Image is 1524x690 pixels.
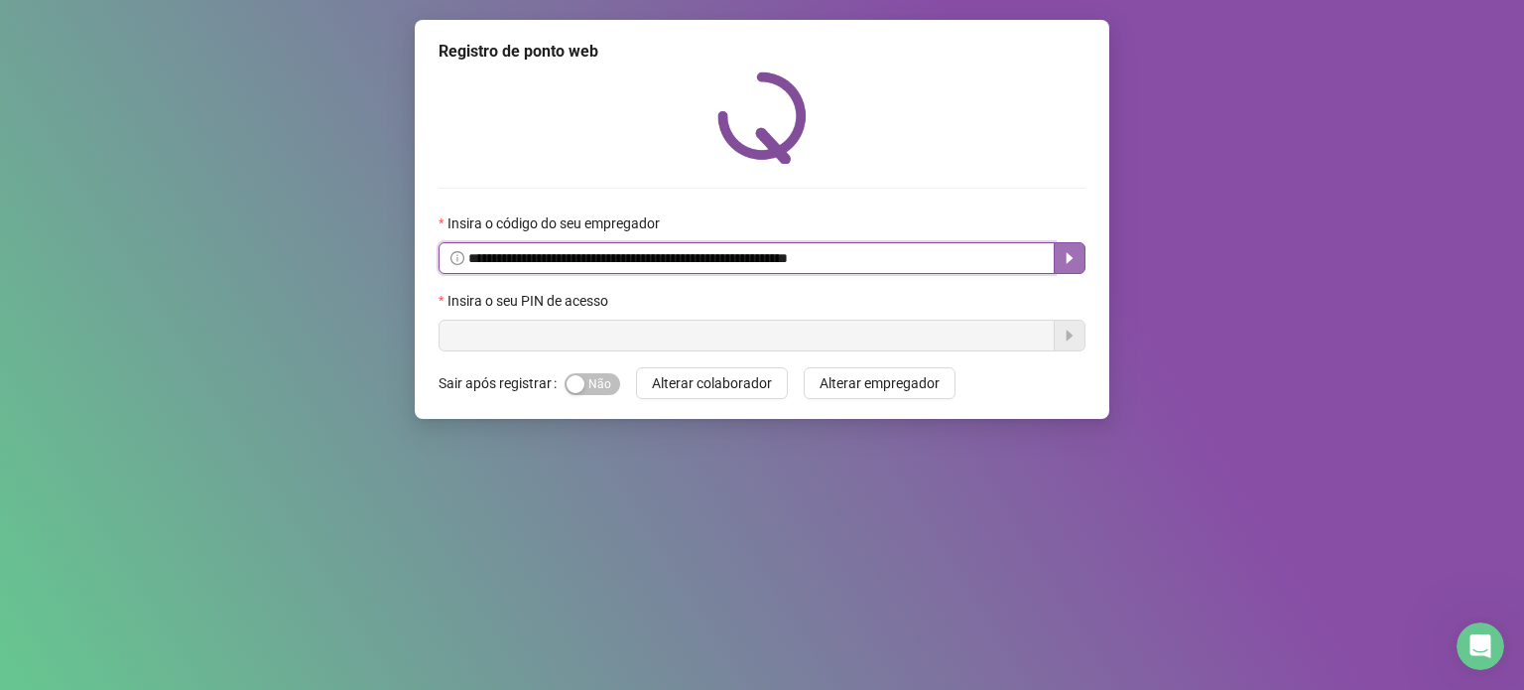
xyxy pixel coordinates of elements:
[450,251,464,265] span: info-circle
[804,367,955,399] button: Alterar empregador
[439,367,565,399] label: Sair após registrar
[439,290,621,312] label: Insira o seu PIN de acesso
[717,71,807,164] img: QRPoint
[1062,250,1078,266] span: caret-right
[652,372,772,394] span: Alterar colaborador
[820,372,940,394] span: Alterar empregador
[1457,622,1504,670] iframe: Intercom live chat
[439,212,673,234] label: Insira o código do seu empregador
[439,40,1085,64] div: Registro de ponto web
[636,367,788,399] button: Alterar colaborador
